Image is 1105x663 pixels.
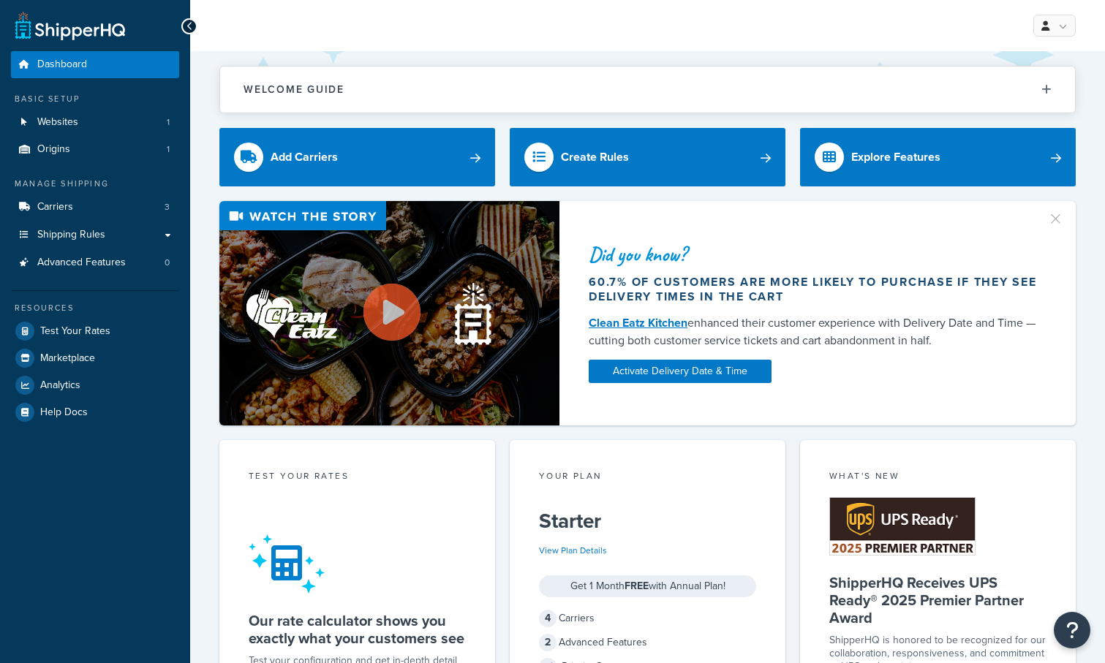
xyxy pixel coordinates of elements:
button: Open Resource Center [1054,612,1090,648]
span: 1 [167,116,170,129]
a: Carriers3 [11,194,179,221]
div: Did you know? [589,244,1038,265]
img: Video thumbnail [219,201,559,425]
a: Origins1 [11,136,179,163]
div: What's New [829,469,1046,486]
a: View Plan Details [539,544,607,557]
a: Shipping Rules [11,221,179,249]
span: Analytics [40,379,80,392]
span: 2 [539,634,557,651]
div: Test your rates [249,469,466,486]
h2: Welcome Guide [244,84,344,95]
div: Your Plan [539,469,756,486]
span: Help Docs [40,406,88,419]
div: Advanced Features [539,632,756,653]
div: Create Rules [561,147,629,167]
div: Resources [11,302,179,314]
span: Dashboard [37,58,87,71]
a: Clean Eatz Kitchen [589,314,687,331]
span: 3 [165,201,170,213]
a: Create Rules [510,128,785,186]
span: Carriers [37,201,73,213]
a: Analytics [11,372,179,398]
span: 1 [167,143,170,156]
li: Carriers [11,194,179,221]
a: Explore Features [800,128,1076,186]
a: Dashboard [11,51,179,78]
div: Add Carriers [271,147,338,167]
div: enhanced their customer experience with Delivery Date and Time — cutting both customer service ti... [589,314,1038,349]
span: 0 [165,257,170,269]
div: 60.7% of customers are more likely to purchase if they see delivery times in the cart [589,275,1038,304]
li: Advanced Features [11,249,179,276]
span: Test Your Rates [40,325,110,338]
li: Websites [11,109,179,136]
li: Origins [11,136,179,163]
a: Activate Delivery Date & Time [589,360,772,383]
a: Test Your Rates [11,318,179,344]
h5: Starter [539,509,756,533]
a: Help Docs [11,399,179,425]
span: Origins [37,143,70,156]
h5: Our rate calculator shows you exactly what your customers see [249,612,466,647]
span: Marketplace [40,352,95,365]
a: Websites1 [11,109,179,136]
div: Carriers [539,608,756,629]
span: Shipping Rules [37,229,105,241]
div: Manage Shipping [11,178,179,190]
button: Welcome Guide [220,67,1075,113]
strong: FREE [625,578,649,594]
a: Marketplace [11,345,179,371]
div: Get 1 Month with Annual Plan! [539,575,756,597]
h5: ShipperHQ Receives UPS Ready® 2025 Premier Partner Award [829,574,1046,626]
span: 4 [539,610,557,627]
span: Websites [37,116,78,129]
div: Basic Setup [11,93,179,105]
span: Advanced Features [37,257,126,269]
div: Explore Features [851,147,940,167]
a: Advanced Features0 [11,249,179,276]
a: Add Carriers [219,128,495,186]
